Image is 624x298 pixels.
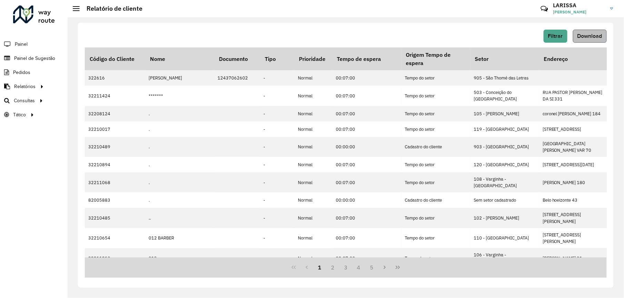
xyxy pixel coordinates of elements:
[539,208,608,228] td: [STREET_ADDRESS][PERSON_NAME]
[470,248,539,268] td: 106 - Varginha - [GEOGRAPHIC_DATA]
[14,97,35,104] span: Consultas
[260,121,294,137] td: -
[332,70,401,86] td: 00:07:00
[332,228,401,248] td: 00:07:00
[401,248,470,268] td: Tempo do setor
[294,248,332,268] td: Normal
[553,9,605,15] span: [PERSON_NAME]
[401,86,470,106] td: Tempo do setor
[260,106,294,121] td: -
[332,208,401,228] td: 00:07:00
[539,192,608,208] td: Belo hoeizonte 43
[332,248,401,268] td: 00:07:00
[470,208,539,228] td: 102 - [PERSON_NAME]
[145,172,214,192] td: .
[260,70,294,86] td: -
[470,106,539,121] td: 105 - [PERSON_NAME]
[539,248,608,268] td: [PERSON_NAME] 31
[85,121,145,137] td: 32210017
[470,47,539,70] th: Setor
[544,30,567,43] button: Filtrar
[573,30,607,43] button: Download
[470,121,539,137] td: 119 - [GEOGRAPHIC_DATA]
[470,137,539,157] td: 903 - [GEOGRAPHIC_DATA]
[260,137,294,157] td: -
[260,228,294,248] td: -
[539,106,608,121] td: coronel [PERSON_NAME] 184
[13,111,26,118] span: Tático
[401,157,470,172] td: Tempo do setor
[294,106,332,121] td: Normal
[145,208,214,228] td: ..
[85,157,145,172] td: 32210894
[352,261,365,274] button: 4
[294,47,332,70] th: Prioridade
[577,33,602,39] span: Download
[326,261,339,274] button: 2
[260,248,294,268] td: -
[401,106,470,121] td: Tempo do setor
[260,86,294,106] td: -
[294,121,332,137] td: Normal
[539,137,608,157] td: [GEOGRAPHIC_DATA][PERSON_NAME] VAR 70
[537,1,552,16] a: Contato Rápido
[401,137,470,157] td: Cadastro do cliente
[470,86,539,106] td: 503 - Conceição do [GEOGRAPHIC_DATA]
[332,47,401,70] th: Tempo de espera
[80,5,142,12] h2: Relatório de cliente
[260,208,294,228] td: -
[470,157,539,172] td: 120 - [GEOGRAPHIC_DATA]
[378,261,391,274] button: Next Page
[214,70,260,86] td: 12437062602
[85,86,145,106] td: 32211424
[365,261,379,274] button: 5
[85,47,145,70] th: Código do Cliente
[401,228,470,248] td: Tempo do setor
[332,86,401,106] td: 00:07:00
[145,192,214,208] td: .
[401,70,470,86] td: Tempo do setor
[401,121,470,137] td: Tempo do setor
[85,228,145,248] td: 32210654
[332,137,401,157] td: 00:00:00
[260,172,294,192] td: -
[539,121,608,137] td: [STREET_ADDRESS]
[294,172,332,192] td: Normal
[145,137,214,157] td: .
[294,208,332,228] td: Normal
[548,33,563,39] span: Filtrar
[332,172,401,192] td: 00:07:00
[539,228,608,248] td: [STREET_ADDRESS][PERSON_NAME]
[470,70,539,86] td: 905 - São Thomé das Letras
[539,157,608,172] td: [STREET_ADDRESS][DATE]
[145,157,214,172] td: .
[14,55,55,62] span: Painel de Sugestão
[85,137,145,157] td: 32210489
[313,261,326,274] button: 1
[401,172,470,192] td: Tempo do setor
[85,192,145,208] td: 82005883
[553,2,605,9] h3: LARISSA
[145,70,214,86] td: [PERSON_NAME]
[470,172,539,192] td: 108 - Varginha - [GEOGRAPHIC_DATA]
[145,228,214,248] td: 012 BARBER
[332,192,401,208] td: 00:00:00
[145,121,214,137] td: .
[145,47,214,70] th: Nome
[294,157,332,172] td: Normal
[401,47,470,70] th: Origem Tempo de espera
[85,208,145,228] td: 32210485
[13,69,30,76] span: Pedidos
[85,106,145,121] td: 32208124
[260,192,294,208] td: -
[85,70,145,86] td: 322616
[294,137,332,157] td: Normal
[145,106,214,121] td: .
[85,172,145,192] td: 32211068
[470,228,539,248] td: 110 - [GEOGRAPHIC_DATA]
[15,41,28,48] span: Painel
[391,261,404,274] button: Last Page
[145,248,214,268] td: 013
[401,192,470,208] td: Cadastro do cliente
[539,47,608,70] th: Endereço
